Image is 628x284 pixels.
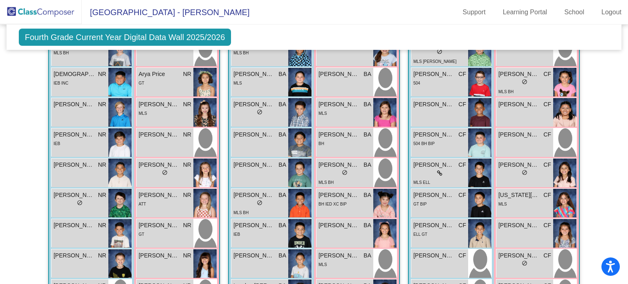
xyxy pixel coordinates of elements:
span: CF [543,191,551,199]
span: Fourth Grade Current Year Digital Data Wall 2025/2026 [19,29,231,46]
span: [PERSON_NAME] [233,221,274,230]
span: BA [278,161,286,169]
span: [PERSON_NAME] [413,161,454,169]
span: do_not_disturb_alt [162,170,168,175]
span: NR [98,221,106,230]
span: CF [543,100,551,109]
span: [PERSON_NAME] [54,221,94,230]
span: [PERSON_NAME] [413,130,454,139]
span: CF [458,191,466,199]
span: [PERSON_NAME] [413,191,454,199]
span: [PERSON_NAME] [413,221,454,230]
span: do_not_disturb_alt [437,49,442,54]
span: [PERSON_NAME] [413,70,454,78]
span: NR [98,161,106,169]
span: CF [543,221,551,230]
span: BA [278,251,286,260]
span: IEB [233,232,240,237]
a: Support [456,6,492,19]
span: BA [278,100,286,109]
span: 504 [413,81,420,85]
span: [PERSON_NAME] [318,221,359,230]
span: [PERSON_NAME] [233,130,274,139]
span: [PERSON_NAME] [498,161,539,169]
span: NR [183,70,191,78]
a: Logout [595,6,628,19]
span: CF [458,130,466,139]
span: CF [543,130,551,139]
span: IEB [54,141,60,146]
a: Learning Portal [496,6,554,19]
span: BA [363,70,371,78]
span: do_not_disturb_alt [257,200,262,206]
span: Arya Price [139,70,179,78]
span: BH [318,141,324,146]
span: 504 BH BIP [413,141,435,146]
span: [PERSON_NAME] [139,221,179,230]
span: MLS [233,81,242,85]
span: CF [458,70,466,78]
span: NR [183,130,191,139]
span: do_not_disturb_alt [522,79,527,85]
span: [US_STATE][PERSON_NAME] [498,191,539,199]
span: [DEMOGRAPHIC_DATA][PERSON_NAME] [54,70,94,78]
span: [PERSON_NAME] [318,161,359,169]
span: [PERSON_NAME] [54,191,94,199]
span: [PERSON_NAME] [139,161,179,169]
span: do_not_disturb_alt [257,109,262,115]
span: [PERSON_NAME] [318,191,359,199]
span: IEB INC [54,81,68,85]
span: [PERSON_NAME] [233,70,274,78]
span: BA [363,191,371,199]
span: do_not_disturb_alt [77,200,83,206]
a: School [558,6,591,19]
span: BA [278,221,286,230]
span: [PERSON_NAME] [318,130,359,139]
span: ATT [139,202,146,206]
span: [PERSON_NAME] [318,70,359,78]
span: NR [98,130,106,139]
span: [PERSON_NAME] [233,100,274,109]
span: MLS ELL [413,180,430,185]
span: ELL GT [413,232,427,237]
span: [GEOGRAPHIC_DATA] - [PERSON_NAME] [82,6,249,19]
span: NR [98,191,106,199]
span: MLS [498,202,507,206]
span: [PERSON_NAME] [233,191,274,199]
span: MLS [PERSON_NAME] [413,59,457,64]
span: CF [458,221,466,230]
span: MLS [318,262,327,267]
span: BA [363,130,371,139]
span: NR [183,251,191,260]
span: [PERSON_NAME] [498,70,539,78]
span: BA [363,221,371,230]
span: [PERSON_NAME] [318,251,359,260]
span: GT [139,232,144,237]
span: BA [278,191,286,199]
span: NR [183,100,191,109]
span: GT [139,81,144,85]
span: NR [98,70,106,78]
span: do_not_disturb_alt [522,260,527,266]
span: CF [543,161,551,169]
span: MLS [318,111,327,116]
span: [PERSON_NAME] [54,130,94,139]
span: [PERSON_NAME] [54,100,94,109]
span: [PERSON_NAME] [54,161,94,169]
span: BH IED XC BIP [318,202,347,206]
span: [PERSON_NAME] [139,100,179,109]
span: do_not_disturb_alt [522,170,527,175]
span: NR [98,100,106,109]
span: [PERSON_NAME] [498,130,539,139]
span: CF [458,100,466,109]
span: do_not_disturb_alt [342,170,348,175]
span: NR [183,191,191,199]
span: MLS BH [233,210,249,215]
span: [PERSON_NAME] [139,130,179,139]
span: BA [363,161,371,169]
span: MLS BH [318,180,334,185]
span: [PERSON_NAME] [413,251,454,260]
span: [PERSON_NAME] [413,100,454,109]
span: [PERSON_NAME] [498,251,539,260]
span: GT BIP [413,202,427,206]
